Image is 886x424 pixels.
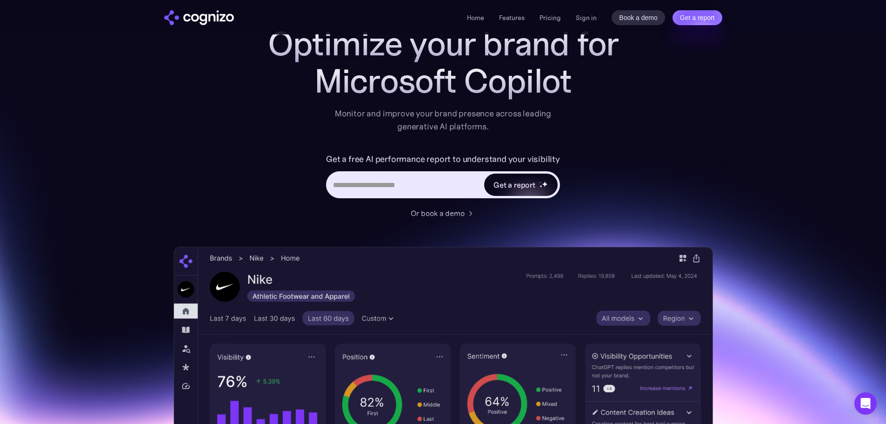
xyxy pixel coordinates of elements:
[612,10,665,25] a: Book a demo
[854,392,877,415] div: Open Intercom Messenger
[493,179,535,190] div: Get a report
[257,25,629,62] h1: Optimize your brand for
[673,10,722,25] a: Get a report
[467,13,484,22] a: Home
[576,12,597,23] a: Sign in
[540,185,543,188] img: star
[411,208,465,219] div: Or book a demo
[164,10,234,25] a: home
[326,152,560,167] label: Get a free AI performance report to understand your visibility
[483,173,559,197] a: Get a reportstarstarstar
[164,10,234,25] img: cognizo logo
[540,182,541,183] img: star
[329,107,558,133] div: Monitor and improve your brand presence across leading generative AI platforms.
[326,152,560,203] form: Hero URL Input Form
[540,13,561,22] a: Pricing
[499,13,525,22] a: Features
[257,62,629,100] div: Microsoft Copilot
[542,181,548,187] img: star
[411,208,476,219] a: Or book a demo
